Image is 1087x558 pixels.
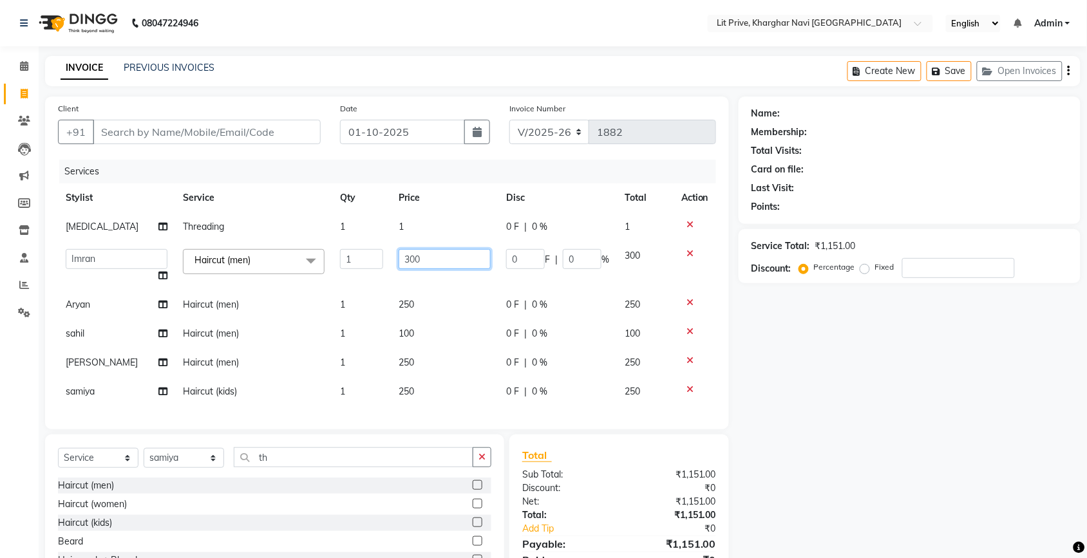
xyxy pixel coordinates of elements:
div: Card on file: [751,163,804,176]
div: ₹1,151.00 [619,468,726,481]
span: | [524,356,527,369]
span: | [524,327,527,340]
div: ₹1,151.00 [619,508,726,522]
span: Aryan [66,299,90,310]
span: 0 % [532,385,547,398]
a: PREVIOUS INVOICES [124,62,214,73]
span: 0 F [506,385,519,398]
div: ₹0 [637,522,726,535]
div: ₹0 [619,481,726,495]
th: Disc [498,183,617,212]
span: 0 % [532,298,547,312]
th: Qty [332,183,391,212]
div: Points: [751,200,780,214]
div: Net: [513,495,619,508]
span: Total [522,449,552,462]
span: 1 [340,328,345,339]
span: 1 [340,221,345,232]
th: Total [617,183,674,212]
span: | [555,253,558,266]
div: ₹1,151.00 [815,239,856,253]
span: 250 [399,386,414,397]
span: 0 % [532,220,547,234]
th: Service [175,183,332,212]
span: 1 [340,357,345,368]
th: Stylist [58,183,175,212]
label: Fixed [875,261,894,273]
span: 250 [399,299,414,310]
div: Name: [751,107,780,120]
div: Beard [58,535,83,548]
span: [MEDICAL_DATA] [66,221,138,232]
th: Action [674,183,716,212]
span: 0 % [532,356,547,369]
div: Sub Total: [513,468,619,481]
span: 100 [625,328,640,339]
span: samiya [66,386,95,397]
a: x [250,254,256,266]
span: sahil [66,328,84,339]
span: 300 [625,250,640,261]
div: Discount: [751,262,791,275]
span: | [524,298,527,312]
span: Haircut (men) [194,254,250,266]
span: % [601,253,609,266]
div: Service Total: [751,239,810,253]
div: ₹1,151.00 [619,495,726,508]
button: Save [927,61,972,81]
span: 1 [399,221,404,232]
button: Create New [847,61,922,81]
div: Total Visits: [751,144,802,158]
input: Search by Name/Mobile/Email/Code [93,120,321,144]
img: logo [33,5,121,41]
label: Invoice Number [509,103,565,115]
div: Payable: [513,536,619,552]
span: 0 F [506,298,519,312]
span: Haircut (kids) [183,386,237,397]
span: 0 % [532,327,547,340]
label: Client [58,103,79,115]
span: Threading [183,221,224,232]
span: Haircut (men) [183,328,239,339]
label: Percentage [814,261,855,273]
span: 250 [399,357,414,368]
span: Admin [1034,17,1063,30]
a: INVOICE [61,57,108,80]
span: | [524,220,527,234]
span: 1 [340,299,345,310]
div: ₹1,151.00 [619,536,726,552]
div: Haircut (women) [58,498,127,511]
div: Haircut (men) [58,479,114,492]
div: Services [59,160,726,183]
span: F [545,253,550,266]
div: Total: [513,508,619,522]
span: Haircut (men) [183,357,239,368]
a: Add Tip [513,522,637,535]
span: 100 [399,328,414,339]
span: 0 F [506,327,519,340]
div: Haircut (kids) [58,516,112,530]
span: 1 [340,386,345,397]
b: 08047224946 [142,5,198,41]
span: 250 [625,357,640,368]
button: Open Invoices [977,61,1063,81]
span: 250 [625,299,640,310]
input: Search or Scan [234,447,473,467]
div: Discount: [513,481,619,495]
label: Date [340,103,357,115]
span: 250 [625,386,640,397]
span: 0 F [506,220,519,234]
span: 0 F [506,356,519,369]
span: [PERSON_NAME] [66,357,138,368]
button: +91 [58,120,94,144]
span: Haircut (men) [183,299,239,310]
span: 1 [625,221,630,232]
span: | [524,385,527,398]
div: Last Visit: [751,181,795,195]
div: Membership: [751,126,808,139]
th: Price [391,183,498,212]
